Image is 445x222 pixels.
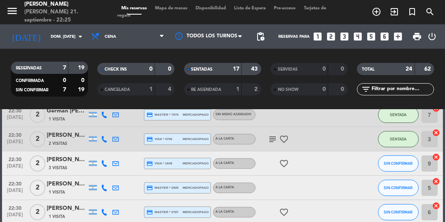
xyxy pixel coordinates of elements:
span: 22:30 [5,203,25,212]
strong: 7 [63,65,66,71]
strong: 19 [78,65,86,71]
span: pending_actions [256,32,265,41]
span: Lista de Espera [230,6,270,11]
strong: 19 [78,87,86,93]
strong: 24 [406,66,413,72]
div: [PERSON_NAME] [47,155,87,164]
span: A LA CARTA [215,137,234,140]
i: cancel [432,153,441,161]
div: [PERSON_NAME] [47,179,87,189]
span: mercadopago [183,136,209,142]
i: cancel [432,177,441,185]
span: 2 [30,131,45,147]
strong: 4 [168,86,173,92]
span: 2 [30,107,45,123]
i: credit_card [146,185,153,191]
button: SIN CONFIRMAR [378,180,419,196]
strong: 1 [149,86,153,92]
span: mercadopago [183,112,209,117]
span: master * 7579 [146,112,178,118]
button: SENTADA [378,131,419,147]
span: [DATE] [5,212,25,222]
span: 2 [30,155,45,172]
span: 1 Visita [49,116,65,123]
i: credit_card [146,209,153,216]
span: 1 Visita [49,213,65,220]
span: [DATE] [5,115,25,124]
i: looks_4 [353,31,363,42]
span: [DATE] [5,164,25,173]
i: credit_card [146,136,153,142]
i: looks_two [326,31,336,42]
button: SIN CONFIRMAR [378,155,419,172]
i: exit_to_app [389,7,399,17]
span: mercadopago [183,185,209,190]
span: SENTADA [390,112,406,117]
i: looks_3 [339,31,350,42]
span: CONFIRMADA [16,79,44,83]
i: add_box [393,31,403,42]
span: CHECK INS [105,67,127,71]
span: SIN CONFIRMAR [16,88,48,92]
span: SENTADAS [191,67,213,71]
span: Reservas para [278,34,310,39]
span: 2 [30,204,45,220]
span: print [412,32,422,41]
i: credit_card [146,112,153,118]
i: [DATE] [6,28,47,45]
span: 3 Visitas [49,165,67,171]
span: TOTAL [362,67,374,71]
strong: 17 [233,66,239,72]
i: turned_in_not [407,7,417,17]
span: CANCELADA [105,88,130,92]
span: Cena [105,34,116,39]
i: favorite_border [279,159,289,168]
span: A LA CARTA [215,186,234,189]
strong: 0 [168,66,173,72]
div: German [PERSON_NAME] [47,106,87,116]
span: SIN CONFIRMAR [384,210,413,214]
button: SIN CONFIRMAR [378,204,419,220]
i: favorite_border [279,207,289,217]
strong: 0 [63,78,66,83]
i: favorite_border [279,134,289,144]
span: 22:30 [5,154,25,164]
strong: 0 [341,86,346,92]
i: filter_list [361,84,371,94]
button: menu [6,5,18,20]
i: cancel [432,129,441,137]
strong: 7 [63,87,66,93]
i: looks_5 [366,31,376,42]
i: cancel [432,202,441,210]
strong: 62 [424,66,432,72]
span: [DATE] [5,139,25,149]
span: A LA CARTA [215,162,234,165]
i: add_circle_outline [372,7,381,17]
span: [DATE] [5,188,25,197]
strong: 1 [236,86,239,92]
strong: 0 [341,66,346,72]
span: Mapa de mesas [151,6,191,11]
span: 22:30 [5,106,25,115]
i: menu [6,5,18,17]
span: visa * 1838 [146,160,172,167]
span: 1 Visita [49,189,65,196]
i: power_settings_new [427,32,437,41]
span: visa * 4706 [146,136,172,142]
input: Filtrar por nombre... [371,85,434,94]
span: 2 [30,180,45,196]
button: SENTADA [378,107,419,123]
span: master * 2509 [146,185,178,191]
span: master * 0787 [146,209,178,216]
strong: 0 [149,66,153,72]
span: RESERVADAS [16,66,42,70]
i: looks_6 [379,31,390,42]
span: NO SHOW [278,88,299,92]
span: RE AGENDADA [191,88,221,92]
strong: 0 [322,66,326,72]
i: subject [268,134,277,144]
span: mercadopago [183,209,209,215]
strong: 0 [322,86,326,92]
i: looks_one [312,31,323,42]
strong: 2 [254,86,259,92]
